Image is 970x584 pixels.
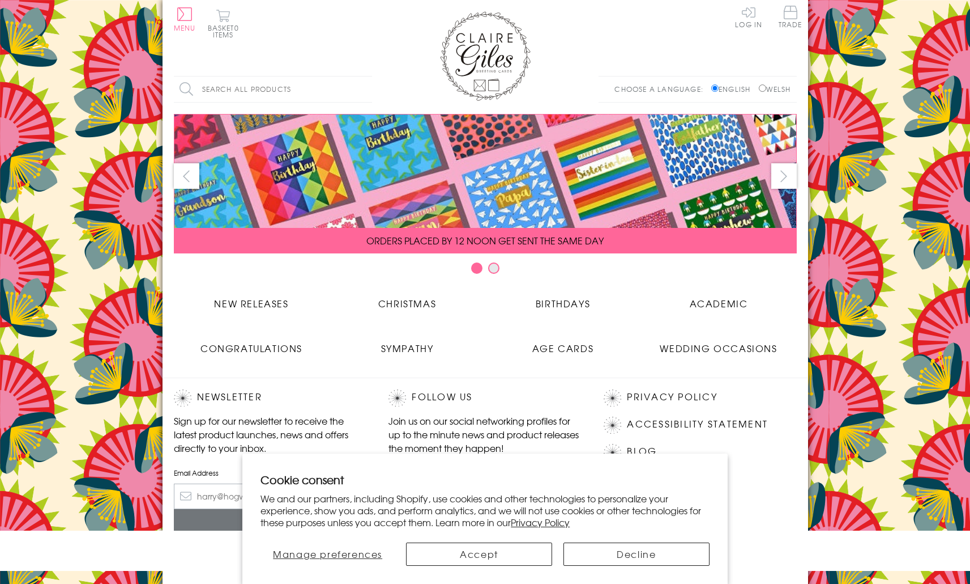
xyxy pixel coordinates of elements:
[174,390,366,407] h2: Newsletter
[330,333,485,355] a: Sympathy
[440,11,531,101] img: Claire Giles Greetings Cards
[406,543,552,566] button: Accept
[174,468,366,478] label: Email Address
[485,288,641,310] a: Birthdays
[532,341,593,355] span: Age Cards
[735,6,762,28] a: Log In
[779,6,802,28] span: Trade
[214,297,288,310] span: New Releases
[388,414,581,455] p: Join us on our social networking profiles for up to the minute news and product releases the mome...
[771,163,797,189] button: next
[174,262,797,280] div: Carousel Pagination
[330,288,485,310] a: Christmas
[260,493,710,528] p: We and our partners, including Shopify, use cookies and other technologies to personalize your ex...
[711,84,756,94] label: English
[200,341,302,355] span: Congratulations
[174,77,372,102] input: Search all products
[485,333,641,355] a: Age Cards
[536,297,590,310] span: Birthdays
[690,297,748,310] span: Academic
[378,297,436,310] span: Christmas
[759,84,791,94] label: Welsh
[711,84,719,92] input: English
[213,23,239,40] span: 0 items
[174,509,366,535] input: Subscribe
[627,444,657,459] a: Blog
[388,390,581,407] h2: Follow Us
[174,288,330,310] a: New Releases
[471,263,482,274] button: Carousel Page 1 (Current Slide)
[174,163,199,189] button: prev
[381,341,434,355] span: Sympathy
[174,23,196,33] span: Menu
[779,6,802,30] a: Trade
[511,515,570,529] a: Privacy Policy
[273,547,382,561] span: Manage preferences
[641,288,797,310] a: Academic
[174,414,366,455] p: Sign up for our newsletter to receive the latest product launches, news and offers directly to yo...
[614,84,709,94] p: Choose a language:
[627,417,768,432] a: Accessibility Statement
[627,390,717,405] a: Privacy Policy
[641,333,797,355] a: Wedding Occasions
[174,7,196,31] button: Menu
[488,263,499,274] button: Carousel Page 2
[361,77,372,102] input: Search
[260,543,395,566] button: Manage preferences
[366,234,604,247] span: ORDERS PLACED BY 12 NOON GET SENT THE SAME DAY
[208,9,239,38] button: Basket0 items
[174,484,366,509] input: harry@hogwarts.edu
[174,333,330,355] a: Congratulations
[660,341,777,355] span: Wedding Occasions
[563,543,710,566] button: Decline
[759,84,766,92] input: Welsh
[260,472,710,488] h2: Cookie consent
